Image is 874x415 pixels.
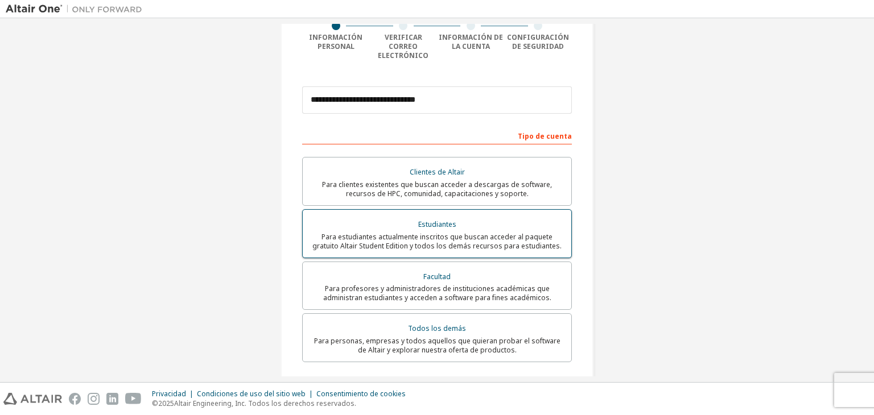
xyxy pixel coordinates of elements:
font: Privacidad [152,389,186,399]
img: linkedin.svg [106,393,118,405]
font: Facultad [423,272,451,281]
font: Configuración de seguridad [507,32,569,51]
img: altair_logo.svg [3,393,62,405]
font: Clientes de Altair [410,167,465,177]
img: instagram.svg [88,393,100,405]
font: Para profesores y administradores de instituciones académicas que administran estudiantes y acced... [323,284,551,302]
font: Tipo de cuenta [518,131,572,141]
font: Para estudiantes actualmente inscritos que buscan acceder al paquete gratuito Altair Student Edit... [312,232,562,251]
img: youtube.svg [125,393,142,405]
font: Estudiantes [418,219,456,229]
font: Consentimiento de cookies [316,389,406,399]
font: Información de la cuenta [439,32,503,51]
font: 2025 [158,399,174,408]
font: Información personal [309,32,362,51]
font: © [152,399,158,408]
font: Para clientes existentes que buscan acceder a descargas de software, recursos de HPC, comunidad, ... [322,180,552,198]
img: Altair Uno [6,3,148,15]
img: facebook.svg [69,393,81,405]
font: Altair Engineering, Inc. Todos los derechos reservados. [174,399,356,408]
font: Para personas, empresas y todos aquellos que quieran probar el software de Altair y explorar nues... [314,336,560,355]
font: Verificar correo electrónico [378,32,428,60]
font: Condiciones de uso del sitio web [197,389,306,399]
font: Todos los demás [408,323,466,333]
